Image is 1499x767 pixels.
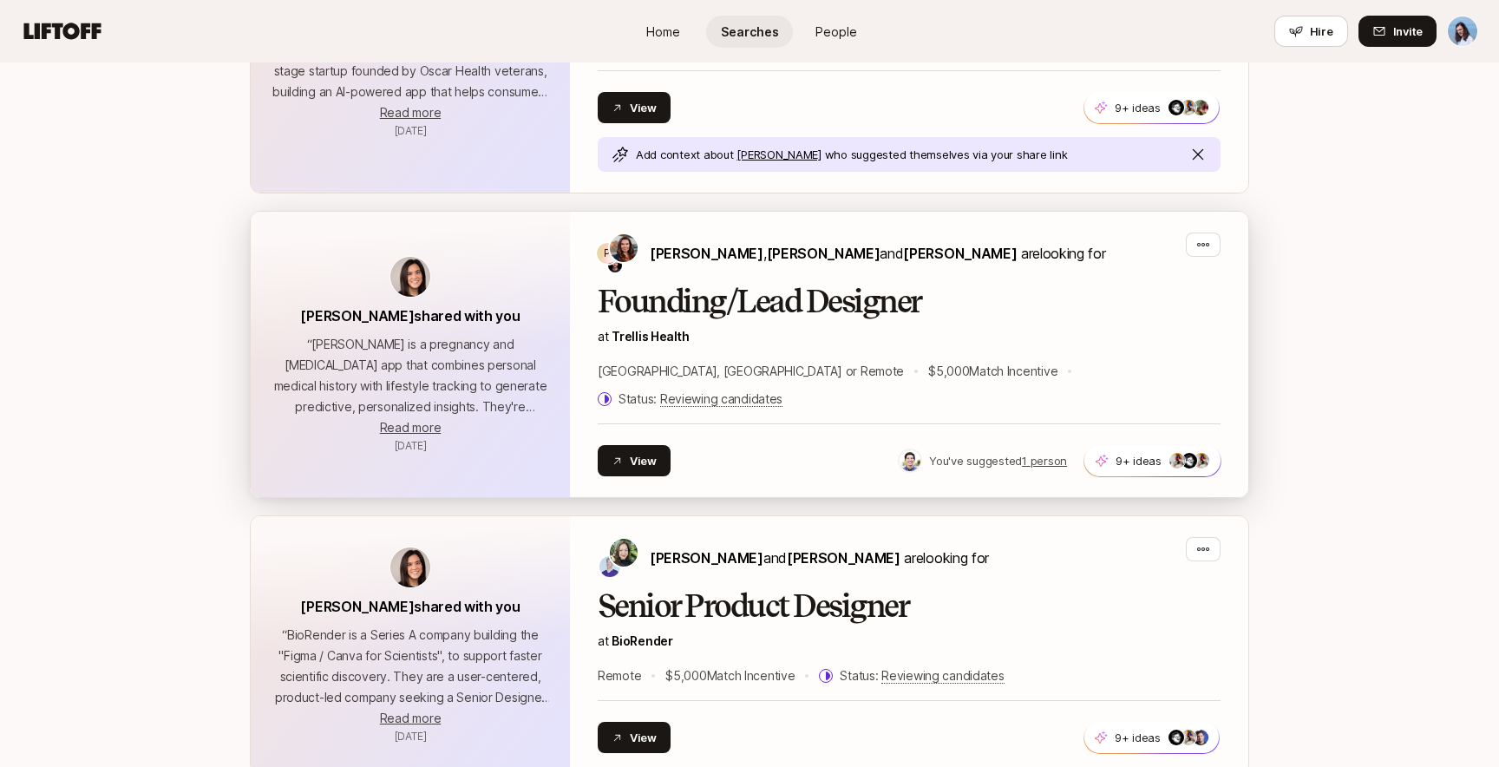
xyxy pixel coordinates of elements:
[619,389,782,410] p: Status:
[1022,454,1067,468] u: 1 person
[1274,16,1348,47] button: Hire
[598,665,641,686] p: Remote
[272,625,549,708] p: “ BioRender is a Series A company building the "Figma / Canva for Scientists", to support faster ...
[1083,91,1220,124] button: 9+ ideas
[636,146,1067,163] p: Add context about who suggested themselves via your share link
[598,285,1221,319] h2: Founding/Lead Designer
[1083,721,1220,754] button: 9+ ideas
[598,722,671,753] button: View
[598,631,1221,652] p: at
[881,668,1004,684] span: Reviewing candidates
[763,245,880,262] span: ,
[380,102,441,123] button: Read more
[390,547,430,587] img: avatar-url
[612,633,672,648] a: BioRender
[928,361,1057,382] p: $5,000 Match Incentive
[1083,444,1221,477] button: 9+ ideas
[380,420,441,435] span: Read more
[300,598,520,615] span: [PERSON_NAME] shared with you
[380,711,441,725] span: Read more
[598,92,671,123] button: View
[1448,16,1477,46] img: Dan Tase
[1168,100,1184,115] img: ACg8ocLP8Po28MHD36tn1uzk0VZfsiVvIdErVHJ9RMzhqCg_8OP9=s160-c
[395,124,427,137] span: October 1, 2024 10:07am
[1193,730,1208,745] img: ACg8ocKeVMuyayvytLxsbvMxEfCXGmS_0ktDVdgwJ4Oh64v07mPiqqBU=s160-c
[880,245,1017,262] span: and
[900,450,920,471] img: ACg8ocI1OIWUqWSfZ3VYqnl_uTjXm4WaO8FRvZEIcH_KbR7e9hHA6Gfx=s160-c
[929,454,1022,468] span: You've suggested
[599,556,620,577] img: Jon Fan
[1358,16,1437,47] button: Invite
[1115,729,1161,746] p: 9+ ideas
[665,665,795,686] p: $5,000 Match Incentive
[660,391,782,407] span: Reviewing candidates
[608,259,622,272] img: Ryan Nabat
[1393,23,1423,40] span: Invite
[395,439,427,452] span: April 24, 2025 10:08am
[767,245,880,262] span: [PERSON_NAME]
[793,16,880,48] a: People
[650,245,763,262] span: [PERSON_NAME]
[1181,100,1196,115] img: ACg8ocLA9eoPaz3z5vLE0I7OC_v32zXj7mVDDAjqFnjo6YAUildr2WH_IQ=s160-c
[1310,23,1333,40] span: Hire
[787,549,900,567] span: [PERSON_NAME]
[706,16,793,48] a: Searches
[1182,453,1197,469] img: ACg8ocLP8Po28MHD36tn1uzk0VZfsiVvIdErVHJ9RMzhqCg_8OP9=s160-c
[604,243,611,264] p: P
[763,549,900,567] span: and
[1116,452,1162,469] p: 9+ ideas
[903,245,1017,262] span: [PERSON_NAME]
[1169,453,1185,469] img: ACg8ocLA9eoPaz3z5vLE0I7OC_v32zXj7mVDDAjqFnjo6YAUildr2WH_IQ=s160-c
[610,539,638,567] img: Tutram Nguyen
[598,589,1221,624] h2: Senior Product Designer
[390,257,430,297] img: avatar-url
[646,23,680,41] span: Home
[1193,100,1208,115] img: ACg8ocLBD5ZbC47GHFDZgjlMxIdU6jNCU0oGIq63F1ZEEBZDw38gzyAk=s160-c
[815,23,857,41] span: People
[1181,730,1196,745] img: ACg8ocLA9eoPaz3z5vLE0I7OC_v32zXj7mVDDAjqFnjo6YAUildr2WH_IQ=s160-c
[380,105,441,120] span: Read more
[840,665,1004,686] p: Status:
[380,417,441,438] button: Read more
[598,361,904,382] p: [GEOGRAPHIC_DATA], [GEOGRAPHIC_DATA] or Remote
[395,730,427,743] span: April 24, 2025 10:08am
[612,329,689,344] a: Trellis Health
[300,307,520,324] span: [PERSON_NAME] shared with you
[1168,730,1184,745] img: ACg8ocLP8Po28MHD36tn1uzk0VZfsiVvIdErVHJ9RMzhqCg_8OP9=s160-c
[272,334,549,417] p: “ [PERSON_NAME] is a pregnancy and [MEDICAL_DATA] app that combines personal medical history with...
[1447,16,1478,47] button: Dan Tase
[610,234,638,262] img: Estelle Giraud
[650,242,1105,265] p: are looking for
[380,708,441,729] button: Read more
[650,547,989,569] p: are looking for
[650,549,763,567] span: [PERSON_NAME]
[619,16,706,48] a: Home
[598,326,1221,347] p: at
[1115,99,1161,116] p: 9+ ideas
[1194,453,1209,469] img: ACg8ocLA9eoPaz3z5vLE0I7OC_v32zXj7mVDDAjqFnjo6YAUildr2WH_IQ=s160-c
[598,445,671,476] button: View
[721,23,779,41] span: Searches
[736,147,822,161] span: [PERSON_NAME]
